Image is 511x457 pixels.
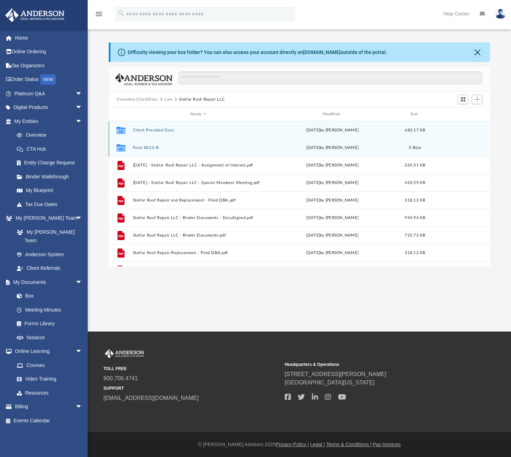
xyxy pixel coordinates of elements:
[133,128,264,132] button: Client Provided Docs
[133,233,264,238] button: Stellar Roof Repair LLC - Binder Documents.pdf
[5,345,89,359] a: Online Learningarrow_drop_down
[109,121,490,266] div: grid
[133,216,264,220] button: Stellar Roof Repair LLC - Binder Documents - DocuSigned.pdf
[103,395,199,401] a: [EMAIL_ADDRESS][DOMAIN_NAME]
[10,303,89,317] a: Meeting Minutes
[75,275,89,289] span: arrow_drop_down
[103,375,138,381] a: 800.706.4741
[3,8,67,22] img: Anderson Advisors Platinum Portal
[10,372,86,386] a: Video Training
[267,215,398,221] div: [DATE] by [PERSON_NAME]
[75,400,89,414] span: arrow_drop_down
[10,247,89,261] a: Anderson System
[75,114,89,129] span: arrow_drop_down
[267,180,398,186] div: [DATE] by [PERSON_NAME]
[5,45,93,59] a: Online Ordering
[10,197,93,211] a: Tax Due Dates
[10,289,86,303] a: Box
[10,128,93,142] a: Overview
[10,170,93,184] a: Binder Walkthrough
[179,71,482,85] input: Search files and folders
[409,146,422,150] span: 0 Byte
[10,142,93,156] a: CTA Hub
[133,251,264,255] button: Stellar Roof Repair-Replacement - Filed DBA.pdf
[95,10,103,18] i: menu
[164,96,173,103] button: Law
[133,145,264,150] button: Form 8822-B
[133,198,264,203] button: Stellar Roof Repair and Replacement - Filed DBA.pdf
[10,225,86,247] a: My [PERSON_NAME] Team
[133,180,264,185] button: [DATE] - Stellar Roof Repair LLC - Special Members Meeting.pdf
[5,211,89,225] a: My [PERSON_NAME] Teamarrow_drop_down
[326,442,371,447] a: Terms & Conditions |
[405,251,425,255] span: 318.12 KB
[116,96,158,103] button: Viewable-ClientDocs
[267,250,398,256] div: [DATE] by [PERSON_NAME]
[495,9,506,19] img: User Pic
[103,385,280,391] small: SUPPORT
[40,74,56,85] div: NEW
[285,371,386,377] a: [STREET_ADDRESS][PERSON_NAME]
[5,59,93,73] a: Tax Organizers
[5,87,93,101] a: Platinum Q&Aarrow_drop_down
[405,216,425,220] span: 944.94 KB
[5,114,93,128] a: My Entitiesarrow_drop_down
[458,95,468,104] button: Switch to Grid View
[473,47,483,57] button: Close
[10,261,89,275] a: Client Referrals
[10,330,89,345] a: Notarize
[5,73,93,87] a: Order StatusNEW
[267,232,398,239] div: [DATE] by [PERSON_NAME]
[75,87,89,101] span: arrow_drop_down
[133,111,264,117] div: Name
[401,111,429,117] div: Size
[5,101,93,115] a: Digital Productsarrow_drop_down
[5,414,93,428] a: Events Calendar
[5,31,93,45] a: Home
[405,198,425,202] span: 318.12 KB
[472,95,482,104] button: Add
[285,361,461,368] small: Headquarters & Operations
[405,128,425,132] span: 682.17 KB
[5,400,93,414] a: Billingarrow_drop_down
[128,49,387,56] div: Difficulty viewing your box folder? You can also access your account directly on outside of the p...
[179,96,225,103] button: Stellar Roof Repair LLC
[133,163,264,168] button: [DATE] - Stellar Roof Repair LLC - Assignment of Interest.pdf
[75,101,89,115] span: arrow_drop_down
[285,380,375,386] a: [GEOGRAPHIC_DATA][US_STATE]
[405,181,425,185] span: 443.59 KB
[10,386,89,400] a: Resources
[405,163,425,167] span: 269.31 KB
[10,358,89,372] a: Courses
[303,49,341,55] a: [DOMAIN_NAME]
[117,9,125,17] i: search
[267,111,398,117] div: Modified
[10,156,93,170] a: Entity Change Request
[373,442,401,447] a: Pay Invoices
[276,442,309,447] a: Privacy Policy |
[5,275,89,289] a: My Documentsarrow_drop_down
[267,197,398,204] div: [DATE] by [PERSON_NAME]
[310,442,325,447] a: Legal |
[95,13,103,18] a: menu
[103,349,146,358] img: Anderson Advisors Platinum Portal
[432,111,482,117] div: id
[103,366,280,372] small: TOLL FREE
[267,127,398,134] div: [DATE] by [PERSON_NAME]
[112,111,129,117] div: id
[267,145,398,151] div: [DATE] by [PERSON_NAME]
[405,233,425,237] span: 725.72 KB
[10,317,86,331] a: Forms Library
[267,162,398,169] div: [DATE] by [PERSON_NAME]
[75,345,89,359] span: arrow_drop_down
[75,211,89,226] span: arrow_drop_down
[88,441,511,448] div: © [PERSON_NAME] Advisors 2025
[10,184,89,198] a: My Blueprint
